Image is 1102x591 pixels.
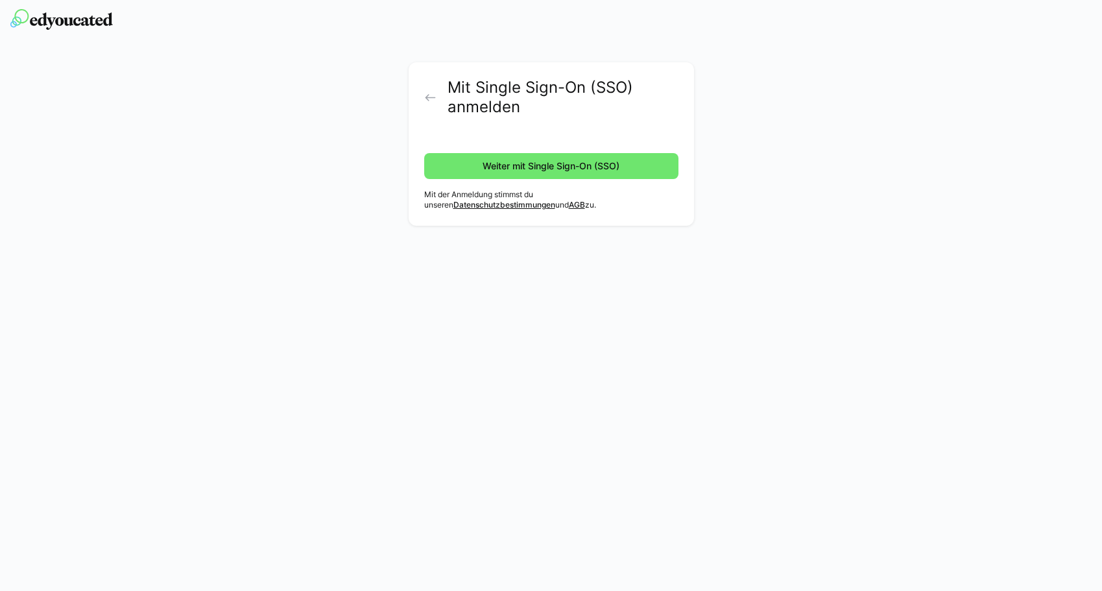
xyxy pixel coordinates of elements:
[424,189,678,210] p: Mit der Anmeldung stimmst du unseren und zu.
[569,200,585,210] a: AGB
[453,200,555,210] a: Datenschutzbestimmungen
[10,9,113,30] img: edyoucated
[448,78,678,117] h2: Mit Single Sign-On (SSO) anmelden
[481,160,621,173] span: Weiter mit Single Sign-On (SSO)
[424,153,678,179] button: Weiter mit Single Sign-On (SSO)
